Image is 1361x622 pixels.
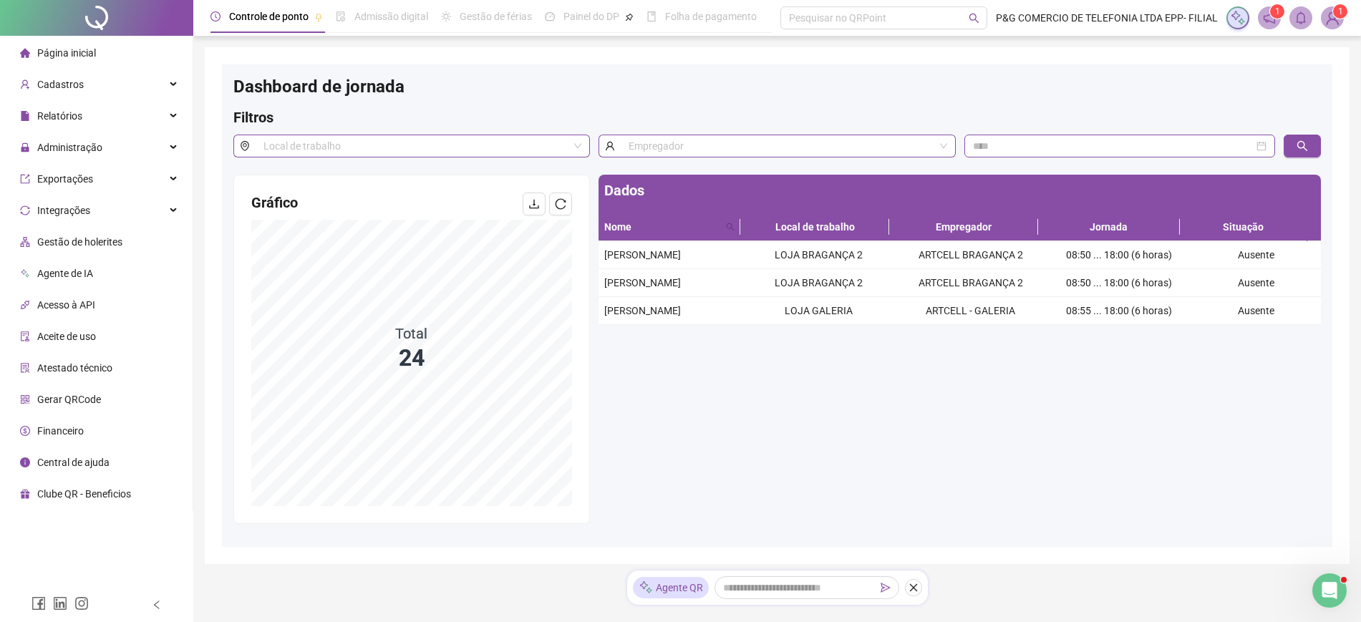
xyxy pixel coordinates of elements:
span: P&G COMERCIO DE TELEFONIA LTDA EPP- FILIAL [996,10,1218,26]
span: dollar [20,426,30,436]
span: lock [20,142,30,152]
span: Filtros [233,109,273,126]
td: ARTCELL - GALERIA [895,297,1047,325]
div: Agente QR [633,577,709,598]
span: search [1297,140,1308,152]
span: qrcode [20,394,30,404]
span: instagram [74,596,89,611]
span: Integrações [37,205,90,216]
span: user [599,135,621,157]
span: Folha de pagamento [665,11,757,22]
span: Nome [604,219,720,235]
span: 1 [1338,6,1343,16]
span: book [646,11,657,21]
span: linkedin [53,596,67,611]
span: Exportações [37,173,93,185]
span: Dados [604,182,644,199]
span: send [881,583,891,593]
span: 1 [1275,6,1280,16]
span: Gráfico [251,194,298,211]
span: Central de ajuda [37,457,110,468]
sup: 1 [1270,4,1284,19]
span: Aceite de uso [37,331,96,342]
sup: Atualize o seu contato no menu Meus Dados [1333,4,1347,19]
td: LOJA GALERIA [743,297,895,325]
span: audit [20,331,30,341]
span: environment [233,135,256,157]
span: apartment [20,237,30,247]
span: search [723,216,737,238]
img: sparkle-icon.fc2bf0ac1784a2077858766a79e2daf3.svg [1230,10,1246,26]
td: 08:55 ... 18:00 (6 horas) [1047,297,1191,325]
span: Administração [37,142,102,153]
span: Acesso à API [37,299,95,311]
th: Local de trabalho [740,213,889,241]
span: Controle de ponto [229,11,309,22]
span: search [969,13,979,24]
span: home [20,48,30,58]
span: sync [20,205,30,215]
iframe: Intercom live chat [1312,573,1347,608]
td: LOJA BRAGANÇA 2 [743,241,895,269]
span: sun [441,11,451,21]
td: Ausente [1191,269,1321,297]
span: search [726,223,735,231]
span: [PERSON_NAME] [604,277,681,288]
span: Relatórios [37,110,82,122]
span: Agente de IA [37,268,93,279]
span: Financeiro [37,425,84,437]
span: Atestado técnico [37,362,112,374]
th: Empregador [889,213,1038,241]
span: Admissão digital [354,11,428,22]
span: export [20,174,30,184]
td: 08:50 ... 18:00 (6 horas) [1047,269,1191,297]
span: [PERSON_NAME] [604,305,681,316]
span: Dashboard de jornada [233,77,405,97]
td: Ausente [1191,297,1321,325]
img: 7483 [1322,7,1343,29]
span: user-add [20,79,30,89]
span: Página inicial [37,47,96,59]
span: Painel do DP [563,11,619,22]
span: solution [20,363,30,373]
span: pushpin [314,13,323,21]
span: facebook [32,596,46,611]
span: file-done [336,11,346,21]
span: close [909,583,919,593]
img: sparkle-icon.fc2bf0ac1784a2077858766a79e2daf3.svg [639,580,653,596]
th: Jornada [1038,213,1180,241]
span: clock-circle [210,11,221,21]
td: ARTCELL BRAGANÇA 2 [895,241,1047,269]
th: Situação [1180,213,1307,241]
span: Gestão de férias [460,11,532,22]
span: [PERSON_NAME] [604,249,681,261]
td: ARTCELL BRAGANÇA 2 [895,269,1047,297]
span: api [20,300,30,310]
td: Ausente [1191,241,1321,269]
span: pushpin [625,13,634,21]
span: gift [20,489,30,499]
span: reload [555,198,566,210]
span: file [20,111,30,121]
td: 08:50 ... 18:00 (6 horas) [1047,241,1191,269]
span: Gerar QRCode [37,394,101,405]
span: Gestão de holerites [37,236,122,248]
span: download [528,198,540,210]
span: Clube QR - Beneficios [37,488,131,500]
span: info-circle [20,457,30,467]
span: dashboard [545,11,555,21]
span: bell [1294,11,1307,24]
span: notification [1263,11,1276,24]
span: Cadastros [37,79,84,90]
td: LOJA BRAGANÇA 2 [743,269,895,297]
span: left [152,600,162,610]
